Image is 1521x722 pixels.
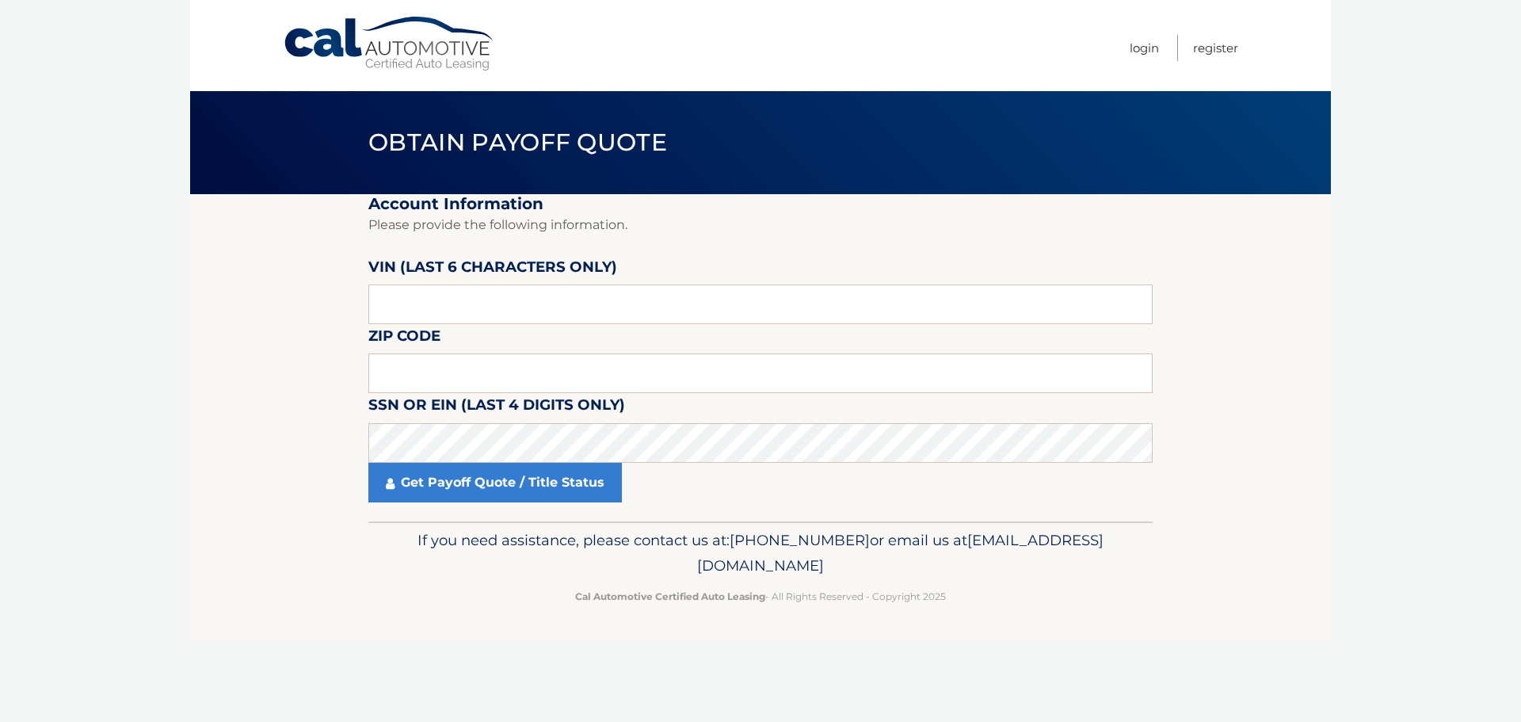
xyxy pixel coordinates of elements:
p: - All Rights Reserved - Copyright 2025 [379,588,1142,605]
label: SSN or EIN (last 4 digits only) [368,393,625,422]
h2: Account Information [368,194,1153,214]
p: Please provide the following information. [368,214,1153,236]
label: Zip Code [368,324,440,353]
p: If you need assistance, please contact us at: or email us at [379,528,1142,579]
a: Register [1193,35,1238,61]
label: VIN (last 6 characters only) [368,255,617,285]
span: [PHONE_NUMBER] [730,531,870,549]
a: Get Payoff Quote / Title Status [368,463,622,502]
a: Cal Automotive [283,16,497,72]
strong: Cal Automotive Certified Auto Leasing [575,590,765,602]
a: Login [1130,35,1159,61]
span: Obtain Payoff Quote [368,128,667,157]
